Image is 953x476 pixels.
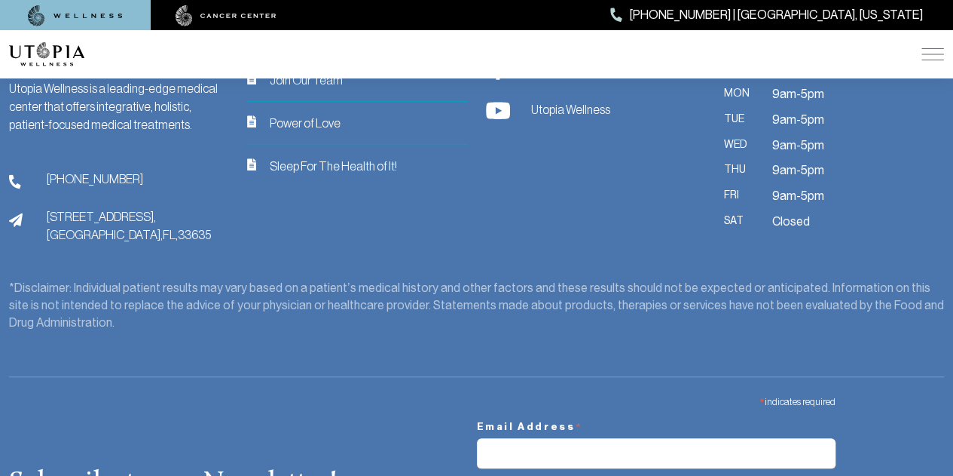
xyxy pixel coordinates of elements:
[772,161,824,180] span: 9am-5pm
[772,186,824,206] span: 9am-5pm
[9,280,944,332] div: *Disclaimer: Individual patient results may vary based on a patient’s medical history and other f...
[724,84,754,104] span: Mon
[9,213,23,227] img: address
[772,136,824,155] span: 9am-5pm
[47,207,211,244] span: [STREET_ADDRESS], [GEOGRAPHIC_DATA], FL, 33635
[724,161,754,180] span: Thu
[9,170,229,189] a: phone[PHONE_NUMBER]
[772,84,824,104] span: 9am-5pm
[9,79,229,134] div: Utopia Wellness is a leading-edge medical center that offers integrative, holistic, patient-focus...
[486,101,510,120] img: Utopia Wellness
[772,212,810,232] span: Closed
[724,110,754,130] span: Tue
[247,158,256,170] img: icon
[270,157,397,175] span: Sleep For The Health of It!
[176,5,276,26] img: cancer center
[28,5,123,26] img: wellness
[724,136,754,155] span: Wed
[724,212,754,232] span: Sat
[486,98,694,120] a: Utopia Wellness Utopia Wellness
[630,5,923,25] span: [PHONE_NUMBER] | [GEOGRAPHIC_DATA], [US_STATE]
[610,5,923,25] a: [PHONE_NUMBER] | [GEOGRAPHIC_DATA], [US_STATE]
[477,411,836,438] label: Email Address
[270,114,341,132] span: Power of Love
[247,157,467,175] a: iconSleep For The Health of It!
[247,115,256,127] img: icon
[270,71,343,89] span: Join Our Team
[724,186,754,206] span: Fri
[247,114,467,132] a: iconPower of Love
[477,389,836,411] div: indicates required
[9,207,229,244] a: address[STREET_ADDRESS],[GEOGRAPHIC_DATA],FL,33635
[921,48,944,60] img: icon-hamburger
[9,42,84,66] img: logo
[9,174,21,189] img: phone
[47,170,143,188] span: [PHONE_NUMBER]
[772,110,824,130] span: 9am-5pm
[531,100,610,118] span: Utopia Wellness
[247,71,467,89] a: iconJoin Our Team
